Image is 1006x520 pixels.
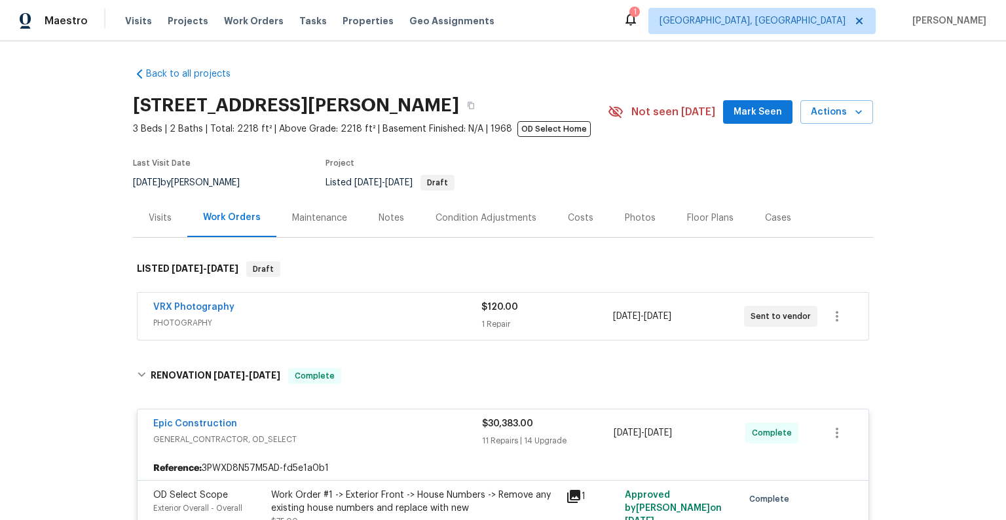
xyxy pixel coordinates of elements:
[800,100,873,124] button: Actions
[153,504,242,512] span: Exterior Overall - Overall
[385,178,413,187] span: [DATE]
[133,175,255,191] div: by [PERSON_NAME]
[153,462,202,475] b: Reference:
[568,212,593,225] div: Costs
[138,456,868,480] div: 3PWXD8N57M5AD-fd5e1a0b1
[751,310,816,323] span: Sent to vendor
[481,318,612,331] div: 1 Repair
[133,248,873,290] div: LISTED [DATE]-[DATE]Draft
[481,303,518,312] span: $120.00
[153,303,234,312] a: VRX Photography
[517,121,591,137] span: OD Select Home
[125,14,152,28] span: Visits
[292,212,347,225] div: Maintenance
[660,14,846,28] span: [GEOGRAPHIC_DATA], [GEOGRAPHIC_DATA]
[633,5,637,18] div: 1
[224,14,284,28] span: Work Orders
[436,212,536,225] div: Condition Adjustments
[151,368,280,384] h6: RENOVATION
[734,104,782,121] span: Mark Seen
[133,122,608,136] span: 3 Beds | 2 Baths | Total: 2218 ft² | Above Grade: 2218 ft² | Basement Finished: N/A | 1968
[153,491,228,500] span: OD Select Scope
[379,212,404,225] div: Notes
[153,433,482,446] span: GENERAL_CONTRACTOR, OD_SELECT
[613,312,641,321] span: [DATE]
[207,264,238,273] span: [DATE]
[482,419,533,428] span: $30,383.00
[326,159,354,167] span: Project
[613,310,671,323] span: -
[133,99,459,112] h2: [STREET_ADDRESS][PERSON_NAME]
[214,371,280,380] span: -
[172,264,238,273] span: -
[566,489,617,504] div: 1
[133,178,160,187] span: [DATE]
[749,492,794,506] span: Complete
[625,212,656,225] div: Photos
[354,178,413,187] span: -
[409,14,494,28] span: Geo Assignments
[133,159,191,167] span: Last Visit Date
[644,312,671,321] span: [DATE]
[326,178,455,187] span: Listed
[137,261,238,277] h6: LISTED
[45,14,88,28] span: Maestro
[249,371,280,380] span: [DATE]
[614,426,672,439] span: -
[354,178,382,187] span: [DATE]
[271,489,558,515] div: Work Order #1 -> Exterior Front -> House Numbers -> Remove any existing house numbers and replace...
[153,316,481,329] span: PHOTOGRAPHY
[133,67,259,81] a: Back to all projects
[133,355,873,397] div: RENOVATION [DATE]-[DATE]Complete
[172,264,203,273] span: [DATE]
[289,369,340,382] span: Complete
[811,104,863,121] span: Actions
[343,14,394,28] span: Properties
[631,105,715,119] span: Not seen [DATE]
[482,434,614,447] div: 11 Repairs | 14 Upgrade
[203,211,261,224] div: Work Orders
[752,426,797,439] span: Complete
[687,212,734,225] div: Floor Plans
[214,371,245,380] span: [DATE]
[614,428,641,437] span: [DATE]
[765,212,791,225] div: Cases
[153,419,237,428] a: Epic Construction
[168,14,208,28] span: Projects
[299,16,327,26] span: Tasks
[907,14,986,28] span: [PERSON_NAME]
[149,212,172,225] div: Visits
[422,179,453,187] span: Draft
[248,263,279,276] span: Draft
[644,428,672,437] span: [DATE]
[723,100,792,124] button: Mark Seen
[459,94,483,117] button: Copy Address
